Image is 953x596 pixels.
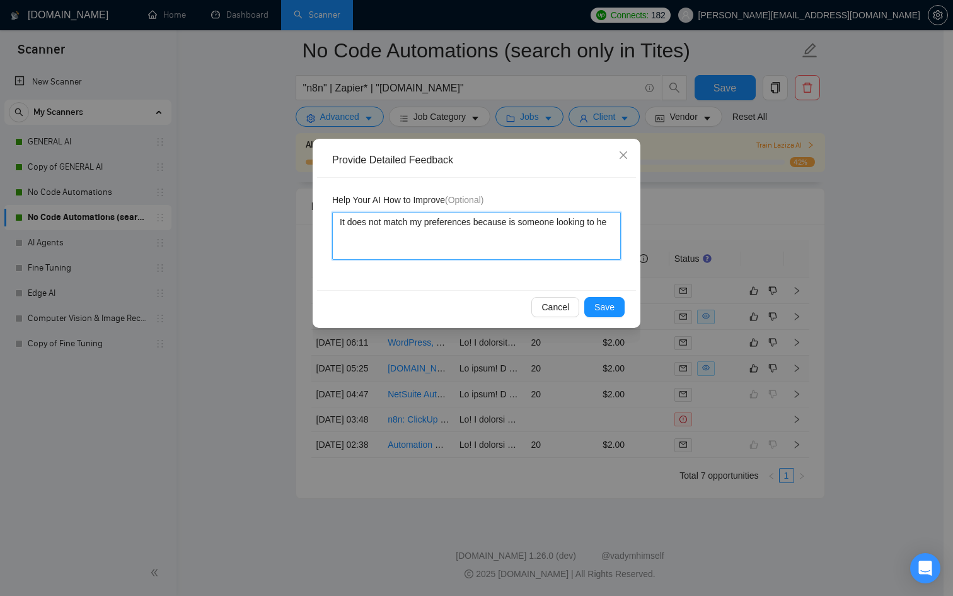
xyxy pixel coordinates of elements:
span: Cancel [541,300,569,314]
span: (Optional) [445,195,483,205]
span: Help Your AI How to Improve [332,193,483,207]
button: Cancel [531,297,579,317]
button: Close [606,139,640,173]
span: Save [594,300,615,314]
span: close [618,150,628,160]
button: Save [584,297,625,317]
textarea: It does not match my preferences because is someone looking to he [332,212,621,260]
div: Open Intercom Messenger [910,553,940,583]
div: Provide Detailed Feedback [332,153,630,167]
